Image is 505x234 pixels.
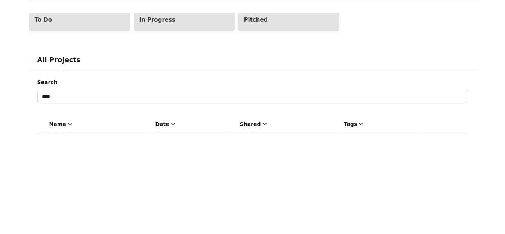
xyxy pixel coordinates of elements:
[344,120,365,128] a: Tags
[49,120,74,128] a: Name
[240,120,268,128] a: Shared
[155,120,177,128] a: Date
[37,78,468,87] label: Search
[244,16,307,23] span: Pitched
[37,55,468,64] h1: All Projects
[35,16,98,23] span: To Do
[139,16,202,23] span: In Progress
